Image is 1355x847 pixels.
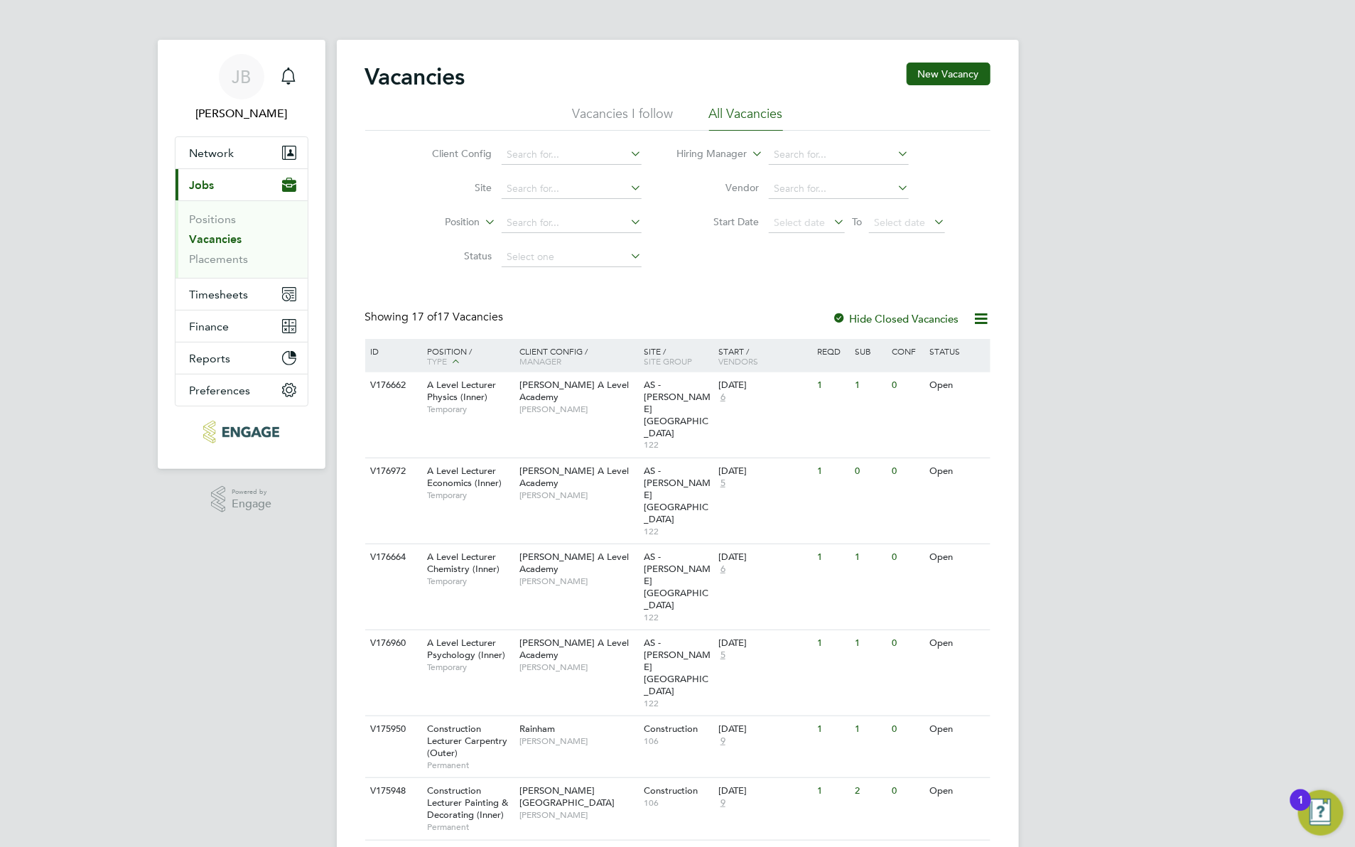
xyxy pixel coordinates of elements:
span: 122 [644,526,711,537]
label: Client Config [410,147,492,160]
div: [DATE] [718,379,811,392]
span: Construction [644,723,698,735]
label: Position [398,215,480,230]
input: Search for... [769,145,909,165]
div: 1 [814,458,851,485]
span: Construction Lecturer Carpentry (Outer) [427,723,507,759]
span: 17 of [412,310,438,324]
li: Vacancies I follow [573,105,674,131]
span: Select date [874,216,925,229]
div: Reqd [814,339,851,363]
div: 0 [889,716,926,743]
img: protocol-logo-retina.png [203,421,279,443]
div: Open [926,458,988,485]
div: [DATE] [718,551,811,563]
button: Preferences [176,374,308,406]
span: 106 [644,797,711,809]
a: Vacancies [190,232,242,246]
div: 1 [851,372,888,399]
div: Site / [640,339,715,373]
div: 1 [851,544,888,571]
span: AS - [PERSON_NAME][GEOGRAPHIC_DATA] [644,465,711,525]
a: Positions [190,212,237,226]
div: [DATE] [718,637,811,649]
div: [DATE] [718,465,811,478]
div: 0 [889,372,926,399]
div: 1 [1297,800,1304,819]
div: Open [926,716,988,743]
div: Status [926,339,988,363]
div: 1 [814,372,851,399]
div: Position / [416,339,516,374]
div: Jobs [176,200,308,278]
span: 17 Vacancies [412,310,504,324]
span: Timesheets [190,288,249,301]
div: 0 [889,778,926,804]
div: [DATE] [718,723,811,735]
span: 9 [718,735,728,748]
span: [PERSON_NAME] A Level Academy [519,551,629,575]
label: Hide Closed Vacancies [833,312,959,325]
span: A Level Lecturer Psychology (Inner) [427,637,505,661]
span: [PERSON_NAME] [519,576,637,587]
span: Temporary [427,662,512,673]
span: Powered by [232,486,271,498]
span: Network [190,146,234,160]
div: Open [926,778,988,804]
div: 1 [814,778,851,804]
span: 5 [718,478,728,490]
span: 6 [718,563,728,576]
button: Network [176,137,308,168]
span: AS - [PERSON_NAME][GEOGRAPHIC_DATA] [644,637,711,697]
div: V176972 [367,458,417,485]
div: 2 [851,778,888,804]
li: All Vacancies [709,105,783,131]
div: [DATE] [718,785,811,797]
span: [PERSON_NAME] A Level Academy [519,379,629,403]
span: Preferences [190,384,251,397]
div: 1 [851,630,888,657]
span: [PERSON_NAME] [519,662,637,673]
div: Conf [889,339,926,363]
span: AS - [PERSON_NAME][GEOGRAPHIC_DATA] [644,551,711,611]
span: Site Group [644,355,692,367]
span: [PERSON_NAME] [519,735,637,747]
span: Permanent [427,760,512,771]
div: 0 [851,458,888,485]
span: Type [427,355,447,367]
div: 1 [814,630,851,657]
span: [PERSON_NAME][GEOGRAPHIC_DATA] [519,784,615,809]
span: Construction [644,784,698,797]
span: Permanent [427,821,512,833]
span: Temporary [427,576,512,587]
input: Search for... [502,179,642,199]
span: 5 [718,649,728,662]
span: JB [232,68,251,86]
span: AS - [PERSON_NAME][GEOGRAPHIC_DATA] [644,379,711,439]
span: [PERSON_NAME] A Level Academy [519,637,629,661]
div: Client Config / [516,339,640,373]
span: To [848,212,866,231]
label: Status [410,249,492,262]
a: Powered byEngage [211,486,271,513]
span: Manager [519,355,561,367]
div: V176662 [367,372,417,399]
span: 122 [644,698,711,709]
div: 0 [889,630,926,657]
nav: Main navigation [158,40,325,469]
input: Search for... [502,213,642,233]
span: [PERSON_NAME] [519,809,637,821]
span: 122 [644,612,711,623]
div: Open [926,544,988,571]
div: 0 [889,544,926,571]
span: Temporary [427,490,512,501]
span: [PERSON_NAME] [519,490,637,501]
div: Start / [715,339,814,373]
label: Vendor [677,181,759,194]
button: New Vacancy [907,63,990,85]
div: V175948 [367,778,417,804]
span: Engage [232,498,271,510]
input: Search for... [769,179,909,199]
span: Reports [190,352,231,365]
div: V176664 [367,544,417,571]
